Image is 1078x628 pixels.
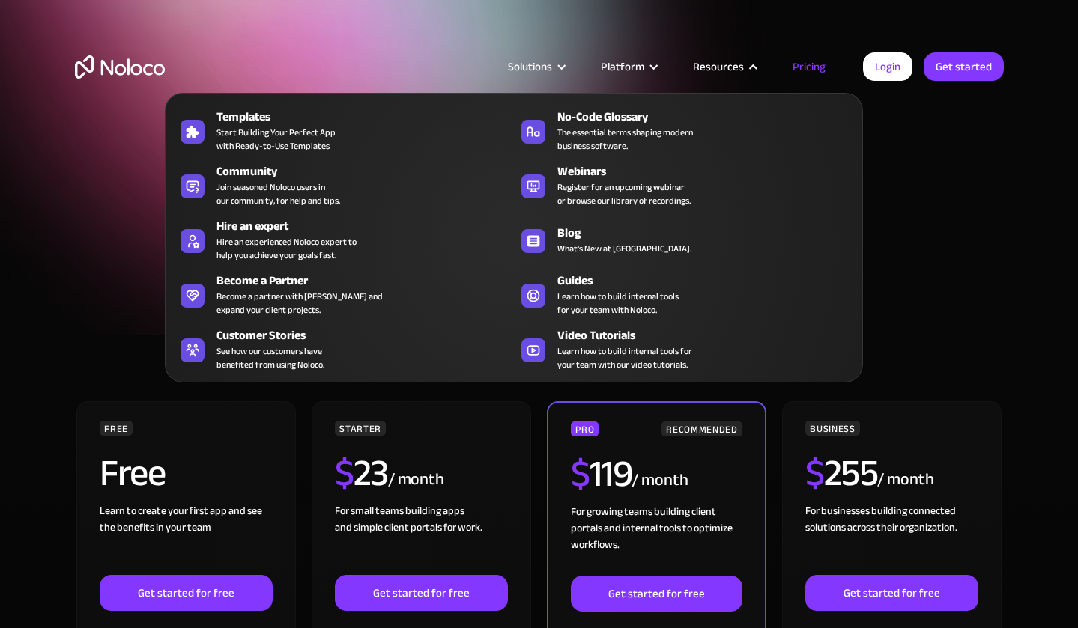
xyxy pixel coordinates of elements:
[557,326,862,344] div: Video Tutorials
[335,438,354,508] span: $
[571,504,742,576] div: For growing teams building client portals and internal tools to optimize workflows.
[165,72,863,382] nav: Resources
[805,421,859,436] div: BUSINESS
[557,162,862,180] div: Webinars
[924,52,1004,81] a: Get started
[100,421,133,436] div: FREE
[514,323,855,374] a: Video TutorialsLearn how to build internal tools foryour team with our video tutorials.
[571,455,632,493] h2: 119
[335,454,388,492] h2: 23
[557,272,862,290] div: Guides
[216,180,340,207] span: Join seasoned Noloco users in our community, for help and tips.
[335,503,507,575] div: For small teams building apps and simple client portals for work. ‍
[557,180,691,207] span: Register for an upcoming webinar or browse our library of recordings.
[100,575,272,611] a: Get started for free
[877,468,933,492] div: / month
[582,57,674,76] div: Platform
[216,326,521,344] div: Customer Stories
[173,214,514,265] a: Hire an expertHire an experienced Noloco expert tohelp you achieve your goals fast.
[601,57,644,76] div: Platform
[805,575,978,611] a: Get started for free
[335,421,385,436] div: STARTER
[557,242,691,255] span: What's New at [GEOGRAPHIC_DATA].
[571,421,599,436] div: PRO
[216,344,324,371] span: See how our customers have benefited from using Noloco.
[661,421,742,436] div: RECOMMENDED
[514,214,855,265] a: BlogWhat's New at [GEOGRAPHIC_DATA].
[216,126,336,153] span: Start Building Your Perfect App with Ready-to-Use Templates
[557,108,862,126] div: No-Code Glossary
[514,159,855,210] a: WebinarsRegister for an upcoming webinaror browse our library of recordings.
[557,290,679,317] span: Learn how to build internal tools for your team with Noloco.
[216,162,521,180] div: Community
[863,52,912,81] a: Login
[173,269,514,320] a: Become a PartnerBecome a partner with [PERSON_NAME] andexpand your client projects.
[335,575,507,611] a: Get started for free
[632,469,688,493] div: / month
[100,454,165,492] h2: Free
[693,57,744,76] div: Resources
[173,323,514,374] a: Customer StoriesSee how our customers havebenefited from using Noloco.
[489,57,582,76] div: Solutions
[216,217,521,235] div: Hire an expert
[216,108,521,126] div: Templates
[774,57,844,76] a: Pricing
[388,468,444,492] div: / month
[571,439,590,509] span: $
[173,105,514,156] a: TemplatesStart Building Your Perfect Appwith Ready-to-Use Templates
[557,126,693,153] span: The essential terms shaping modern business software.
[557,224,862,242] div: Blog
[216,235,357,262] div: Hire an experienced Noloco expert to help you achieve your goals fast.
[100,503,272,575] div: Learn to create your first app and see the benefits in your team ‍
[674,57,774,76] div: Resources
[514,105,855,156] a: No-Code GlossaryThe essential terms shaping modernbusiness software.
[571,576,742,612] a: Get started for free
[805,454,877,492] h2: 255
[514,269,855,320] a: GuidesLearn how to build internal toolsfor your team with Noloco.
[557,344,692,371] span: Learn how to build internal tools for your team with our video tutorials.
[508,57,552,76] div: Solutions
[805,438,824,508] span: $
[75,127,1004,172] h1: A plan for organizations of all sizes
[216,272,521,290] div: Become a Partner
[216,290,383,317] div: Become a partner with [PERSON_NAME] and expand your client projects.
[75,55,165,79] a: home
[805,503,978,575] div: For businesses building connected solutions across their organization. ‍
[173,159,514,210] a: CommunityJoin seasoned Noloco users inour community, for help and tips.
